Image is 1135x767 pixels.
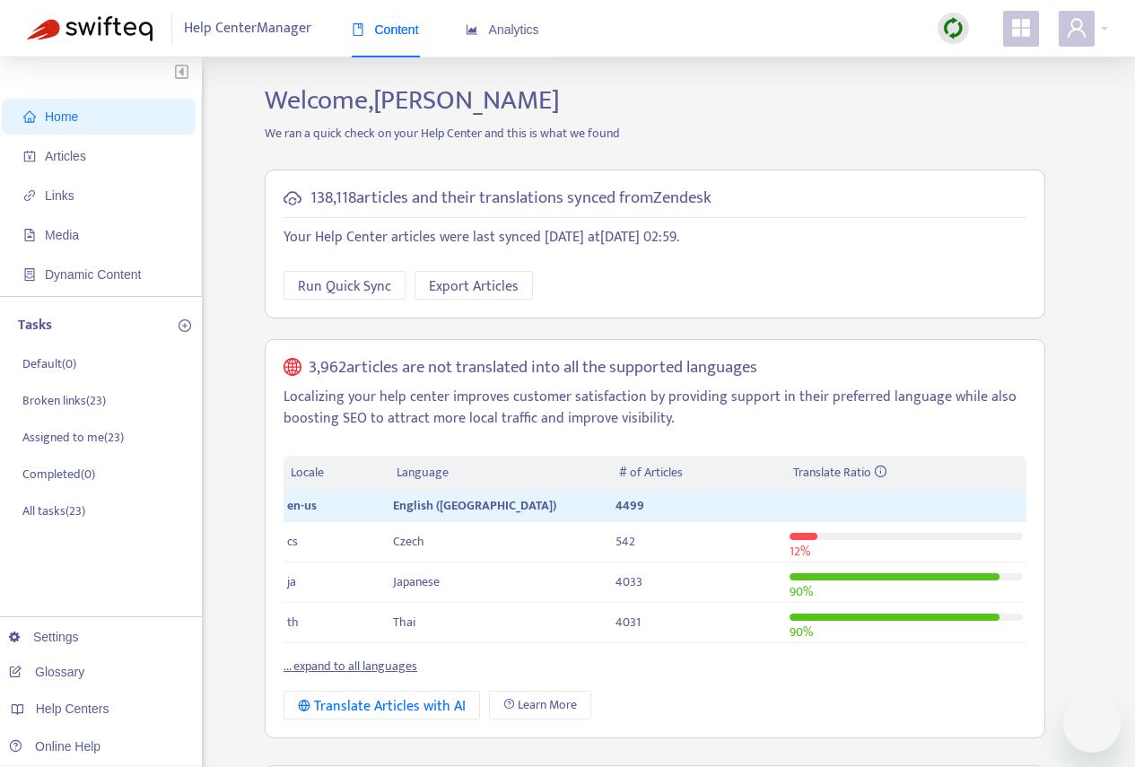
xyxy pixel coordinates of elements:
[310,188,712,209] h5: 138,118 articles and their translations synced from Zendesk
[309,358,757,379] h5: 3,962 articles are not translated into all the supported languages
[45,109,78,124] span: Home
[466,23,478,36] span: area-chart
[415,271,533,300] button: Export Articles
[23,110,36,123] span: home
[45,267,141,282] span: Dynamic Content
[616,571,642,592] span: 4033
[251,124,1059,143] p: We ran a quick check on your Help Center and this is what we found
[518,695,577,715] span: Learn More
[287,495,317,516] span: en-us
[284,227,1026,248] p: Your Help Center articles were last synced [DATE] at [DATE] 02:59 .
[393,495,556,516] span: English ([GEOGRAPHIC_DATA])
[790,581,813,602] span: 90 %
[466,22,539,37] span: Analytics
[429,275,519,298] span: Export Articles
[790,541,810,562] span: 12 %
[298,695,466,718] div: Translate Articles with AI
[27,16,153,41] img: Swifteq
[22,501,85,520] p: All tasks ( 23 )
[616,495,644,516] span: 4499
[1063,695,1121,753] iframe: Button to launch messaging window
[22,465,95,484] p: Completed ( 0 )
[793,463,1019,483] div: Translate Ratio
[1066,17,1087,39] span: user
[393,531,424,552] span: Czech
[9,630,79,644] a: Settings
[45,228,79,242] span: Media
[942,17,965,39] img: sync.dc5367851b00ba804db3.png
[616,612,641,632] span: 4031
[298,275,391,298] span: Run Quick Sync
[284,656,417,676] a: ... expand to all languages
[284,271,406,300] button: Run Quick Sync
[616,531,635,552] span: 542
[284,691,480,719] button: Translate Articles with AI
[489,691,591,719] a: Learn More
[22,428,124,447] p: Assigned to me ( 23 )
[9,739,100,754] a: Online Help
[23,268,36,281] span: container
[284,456,389,491] th: Locale
[45,149,86,163] span: Articles
[36,702,109,716] span: Help Centers
[790,622,813,642] span: 90 %
[352,22,419,37] span: Content
[1010,17,1032,39] span: appstore
[352,23,364,36] span: book
[45,188,74,203] span: Links
[179,319,191,332] span: plus-circle
[265,78,560,123] span: Welcome, [PERSON_NAME]
[287,531,298,552] span: cs
[393,571,440,592] span: Japanese
[23,189,36,202] span: link
[287,571,296,592] span: ja
[284,189,301,207] span: cloud-sync
[184,12,311,46] span: Help Center Manager
[284,387,1026,430] p: Localizing your help center improves customer satisfaction by providing support in their preferre...
[284,358,301,379] span: global
[9,665,84,679] a: Glossary
[22,354,76,373] p: Default ( 0 )
[23,229,36,241] span: file-image
[287,612,299,632] span: th
[23,150,36,162] span: account-book
[612,456,785,491] th: # of Articles
[393,612,415,632] span: Thai
[22,391,106,410] p: Broken links ( 23 )
[389,456,612,491] th: Language
[18,315,52,336] p: Tasks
